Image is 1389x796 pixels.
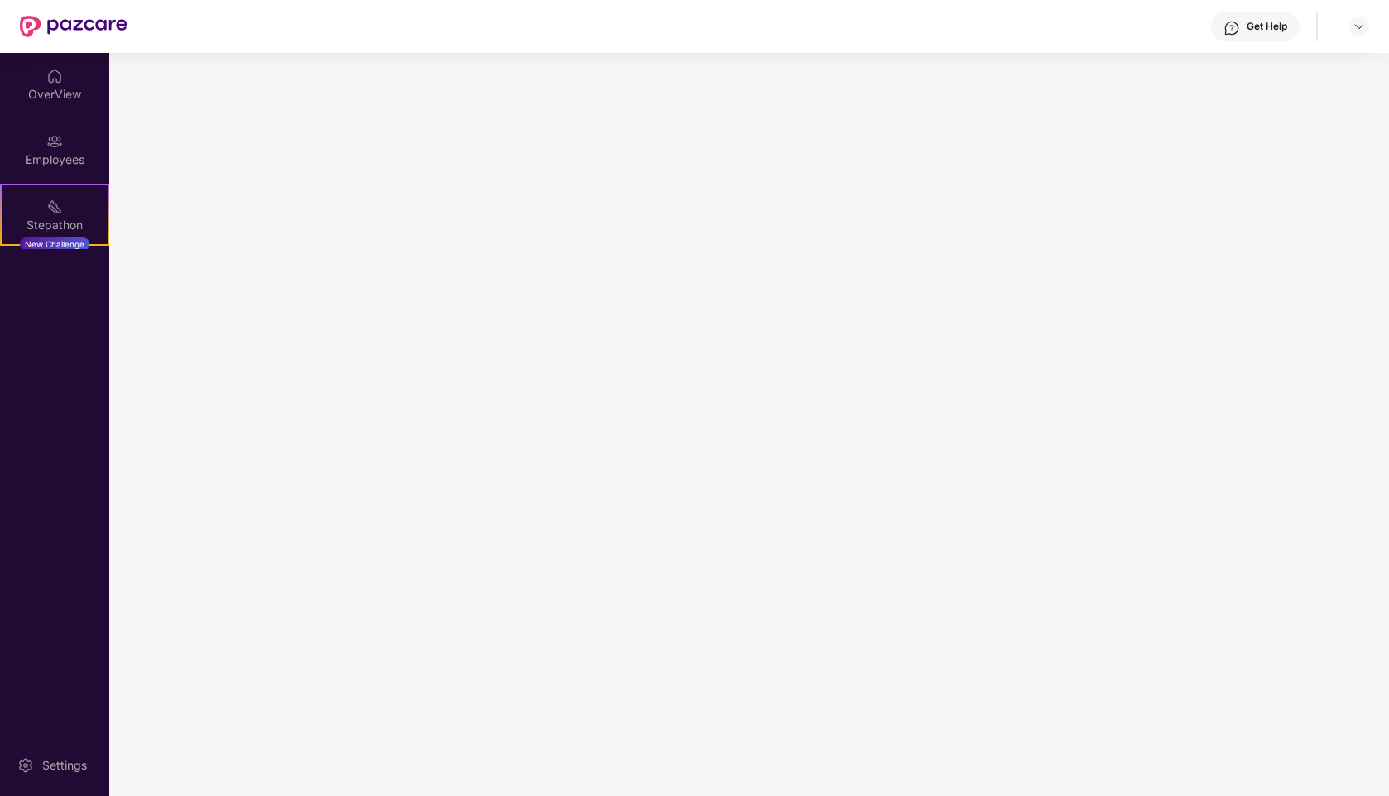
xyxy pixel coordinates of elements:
div: New Challenge [20,237,89,251]
div: Settings [37,757,92,774]
img: svg+xml;base64,PHN2ZyBpZD0iSGVscC0zMngzMiIgeG1sbnM9Imh0dHA6Ly93d3cudzMub3JnLzIwMDAvc3ZnIiB3aWR0aD... [1223,20,1240,36]
img: New Pazcare Logo [20,16,127,37]
img: svg+xml;base64,PHN2ZyBpZD0iRW1wbG95ZWVzIiB4bWxucz0iaHR0cDovL3d3dy53My5vcmcvMjAwMC9zdmciIHdpZHRoPS... [46,133,63,150]
img: svg+xml;base64,PHN2ZyBpZD0iRHJvcGRvd24tMzJ4MzIiIHhtbG5zPSJodHRwOi8vd3d3LnczLm9yZy8yMDAwL3N2ZyIgd2... [1353,20,1366,33]
img: svg+xml;base64,PHN2ZyBpZD0iSG9tZSIgeG1sbnM9Imh0dHA6Ly93d3cudzMub3JnLzIwMDAvc3ZnIiB3aWR0aD0iMjAiIG... [46,68,63,84]
img: svg+xml;base64,PHN2ZyB4bWxucz0iaHR0cDovL3d3dy53My5vcmcvMjAwMC9zdmciIHdpZHRoPSIyMSIgaGVpZ2h0PSIyMC... [46,199,63,215]
div: Stepathon [2,217,108,233]
img: svg+xml;base64,PHN2ZyBpZD0iU2V0dGluZy0yMHgyMCIgeG1sbnM9Imh0dHA6Ly93d3cudzMub3JnLzIwMDAvc3ZnIiB3aW... [17,757,34,774]
div: Get Help [1247,20,1287,33]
